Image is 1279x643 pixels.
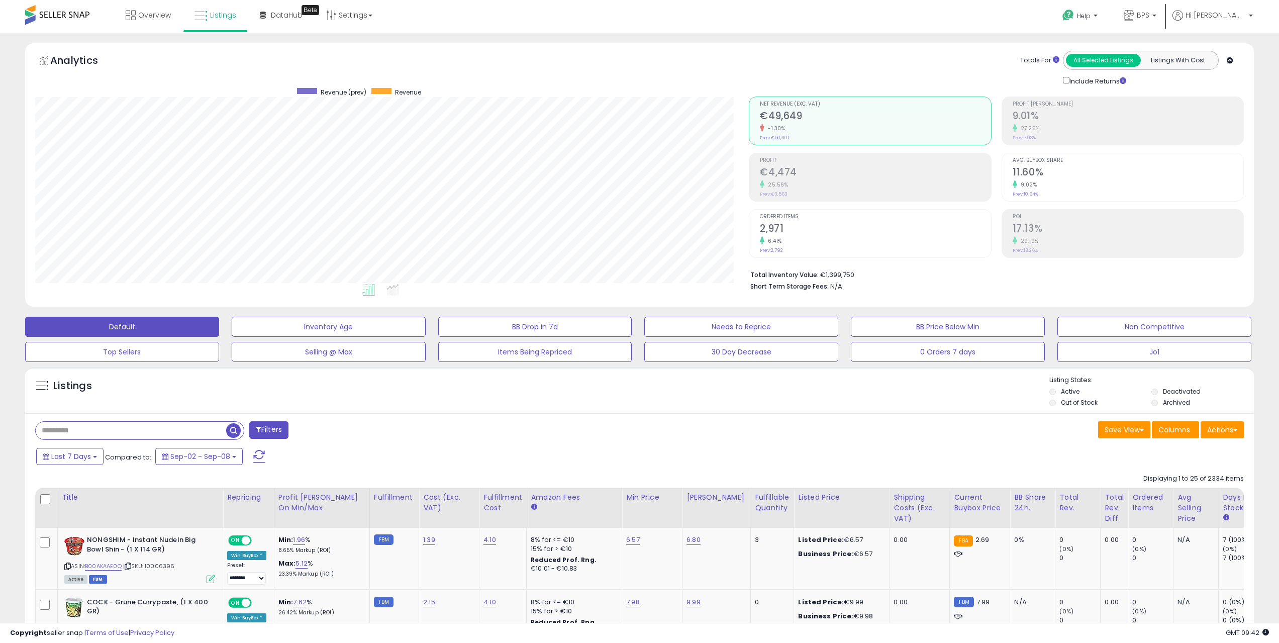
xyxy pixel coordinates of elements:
[423,492,475,513] div: Cost (Exc. VAT)
[750,268,1236,280] li: €1,399,750
[1223,535,1263,544] div: 7 (100%)
[395,88,421,97] span: Revenue
[760,247,783,253] small: Prev: 2,792
[278,597,293,607] b: Min:
[1059,535,1100,544] div: 0
[760,223,991,236] h2: 2,971
[764,125,785,132] small: -1.30%
[36,448,104,465] button: Last 7 Days
[1061,387,1079,396] label: Active
[438,342,632,362] button: Items Being Repriced
[1132,607,1146,615] small: (0%)
[798,549,853,559] b: Business Price:
[798,597,844,607] b: Listed Price:
[374,534,393,545] small: FBM
[374,597,393,607] small: FBM
[423,597,435,607] a: 2.15
[1014,598,1047,607] div: N/A
[764,181,788,189] small: 25.56%
[1132,598,1173,607] div: 0
[105,452,151,462] span: Compared to:
[626,535,640,545] a: 6.57
[760,110,991,124] h2: €49,649
[1017,125,1040,132] small: 27.26%
[278,559,362,578] div: %
[626,492,678,503] div: Min Price
[1013,102,1243,107] span: Profit [PERSON_NAME]
[531,503,537,512] small: Amazon Fees.
[227,613,266,622] div: Win BuyBox *
[123,562,175,570] span: | SKU: 10006396
[626,597,640,607] a: 7.98
[1201,421,1244,438] button: Actions
[1152,421,1199,438] button: Columns
[64,535,84,556] img: 51djJWaYXBL._SL40_.jpg
[278,535,362,554] div: %
[686,535,701,545] a: 6.80
[1055,75,1138,86] div: Include Returns
[531,535,614,544] div: 8% for <= €10
[954,597,973,607] small: FBM
[686,492,746,503] div: [PERSON_NAME]
[830,282,842,291] span: N/A
[1013,110,1243,124] h2: 9.01%
[1132,492,1169,513] div: Ordered Items
[798,612,881,621] div: €9.98
[227,492,270,503] div: Repricing
[531,492,618,503] div: Amazon Fees
[1143,474,1244,484] div: Displaying 1 to 25 of 2334 items
[894,492,945,524] div: Shipping Costs (Exc. VAT)
[1177,492,1214,524] div: Avg Selling Price
[760,102,991,107] span: Net Revenue (Exc. VAT)
[296,621,315,631] a: 24.49
[954,535,972,546] small: FBA
[1054,2,1108,33] a: Help
[278,559,296,568] b: Max:
[1223,607,1237,615] small: (0%)
[1062,9,1074,22] i: Get Help
[1066,54,1141,67] button: All Selected Listings
[750,270,819,279] b: Total Inventory Value:
[1013,135,1036,141] small: Prev: 7.08%
[1132,545,1146,553] small: (0%)
[1177,598,1211,607] div: N/A
[50,53,118,70] h5: Analytics
[1163,398,1190,407] label: Archived
[1223,598,1263,607] div: 0 (0%)
[87,598,209,619] b: COCK - Grüne Currypaste, (1 X 400 GR)
[85,562,122,571] a: B00AKAAE0Q
[1013,223,1243,236] h2: 17.13%
[1017,237,1039,245] small: 29.19%
[1059,616,1100,625] div: 0
[755,535,786,544] div: 3
[249,421,288,439] button: Filters
[25,342,219,362] button: Top Sellers
[1186,10,1246,20] span: Hi [PERSON_NAME]
[274,488,369,528] th: The percentage added to the cost of goods (COGS) that forms the calculator for Min & Max prices.
[531,607,614,616] div: 15% for > €10
[1132,535,1173,544] div: 0
[798,492,885,503] div: Listed Price
[232,342,426,362] button: Selling @ Max
[64,575,87,584] span: All listings currently available for purchase on Amazon
[1014,492,1051,513] div: BB Share 24h.
[1013,191,1038,197] small: Prev: 10.64%
[278,571,362,578] p: 23.39% Markup (ROI)
[53,379,92,393] h5: Listings
[155,448,243,465] button: Sep-02 - Sep-08
[976,597,990,607] span: 7.99
[531,598,614,607] div: 8% for <= €10
[755,598,786,607] div: 0
[278,492,365,513] div: Profit [PERSON_NAME] on Min/Max
[1172,10,1253,33] a: Hi [PERSON_NAME]
[1223,554,1263,563] div: 7 (100%)
[750,282,829,291] b: Short Term Storage Fees:
[89,575,107,584] span: FBM
[1061,398,1098,407] label: Out of Stock
[138,10,171,20] span: Overview
[1049,376,1254,385] p: Listing States:
[760,158,991,163] span: Profit
[851,317,1045,337] button: BB Price Below Min
[1098,421,1150,438] button: Save View
[86,628,129,637] a: Terms of Use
